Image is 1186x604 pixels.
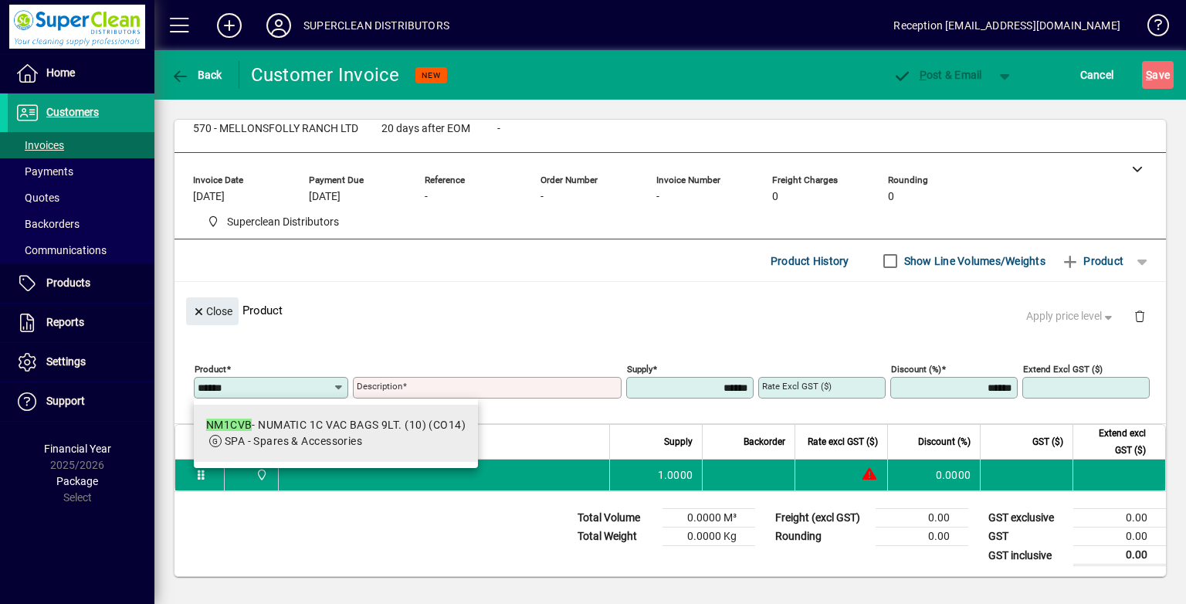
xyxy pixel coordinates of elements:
[893,13,1120,38] div: Reception [EMAIL_ADDRESS][DOMAIN_NAME]
[309,191,341,203] span: [DATE]
[662,528,755,546] td: 0.0000 Kg
[768,528,876,546] td: Rounding
[981,528,1073,546] td: GST
[876,509,968,528] td: 0.00
[981,509,1073,528] td: GST exclusive
[772,191,778,203] span: 0
[15,165,73,178] span: Payments
[8,382,154,421] a: Support
[195,364,226,375] mat-label: Product
[182,304,242,317] app-page-header-button: Close
[762,381,832,392] mat-label: Rate excl GST ($)
[1146,63,1170,87] span: ave
[8,185,154,211] a: Quotes
[154,61,239,89] app-page-header-button: Back
[570,528,662,546] td: Total Weight
[206,417,466,433] div: - NUMATIC 1C VAC BAGS 9LT. (10) (CO14)
[1023,364,1103,375] mat-label: Extend excl GST ($)
[192,299,232,324] span: Close
[876,528,968,546] td: 0.00
[205,12,254,39] button: Add
[1121,309,1158,323] app-page-header-button: Delete
[1026,308,1116,324] span: Apply price level
[46,355,86,368] span: Settings
[8,237,154,263] a: Communications
[46,395,85,407] span: Support
[893,69,982,81] span: ost & Email
[254,12,303,39] button: Profile
[201,212,345,232] span: Superclean Distributors
[920,69,927,81] span: P
[764,247,856,275] button: Product History
[497,123,500,135] span: -
[8,211,154,237] a: Backorders
[425,191,428,203] span: -
[1032,433,1063,450] span: GST ($)
[8,264,154,303] a: Products
[422,70,441,80] span: NEW
[252,467,269,484] span: Superclean Distributors
[8,304,154,342] a: Reports
[570,509,662,528] td: Total Volume
[15,244,107,256] span: Communications
[46,66,75,79] span: Home
[303,13,449,38] div: SUPERCLEAN DISTRIBUTORS
[885,61,990,89] button: Post & Email
[888,191,894,203] span: 0
[44,443,111,455] span: Financial Year
[46,106,99,118] span: Customers
[662,509,755,528] td: 0.0000 M³
[744,433,785,450] span: Backorder
[15,192,59,204] span: Quotes
[664,433,693,450] span: Supply
[891,364,941,375] mat-label: Discount (%)
[56,475,98,487] span: Package
[171,69,222,81] span: Back
[918,433,971,450] span: Discount (%)
[1146,69,1152,81] span: S
[15,139,64,151] span: Invoices
[381,123,470,135] span: 20 days after EOM
[8,54,154,93] a: Home
[193,191,225,203] span: [DATE]
[658,467,693,483] span: 1.0000
[808,433,878,450] span: Rate excl GST ($)
[1121,297,1158,334] button: Delete
[193,123,358,135] span: 570 - MELLONSFOLLY RANCH LTD
[194,405,478,462] mat-option: NM1CVB - NUMATIC 1C VAC BAGS 9LT. (10) (CO14)
[1083,425,1146,459] span: Extend excl GST ($)
[901,253,1045,269] label: Show Line Volumes/Weights
[1142,61,1174,89] button: Save
[1080,63,1114,87] span: Cancel
[540,191,544,203] span: -
[768,509,876,528] td: Freight (excl GST)
[1136,3,1167,53] a: Knowledge Base
[175,282,1166,338] div: Product
[627,364,652,375] mat-label: Supply
[1073,528,1166,546] td: 0.00
[771,249,849,273] span: Product History
[225,435,362,447] span: SPA - Spares & Accessories
[1073,546,1166,565] td: 0.00
[15,218,80,230] span: Backorders
[887,460,980,490] td: 0.0000
[656,191,659,203] span: -
[8,343,154,382] a: Settings
[8,132,154,158] a: Invoices
[981,546,1073,565] td: GST inclusive
[227,214,339,230] span: Superclean Distributors
[46,277,90,289] span: Products
[46,316,84,328] span: Reports
[251,63,400,87] div: Customer Invoice
[1020,303,1122,331] button: Apply price level
[167,61,226,89] button: Back
[206,419,252,431] em: NM1CVB
[1076,61,1118,89] button: Cancel
[186,297,239,325] button: Close
[357,381,402,392] mat-label: Description
[1073,509,1166,528] td: 0.00
[8,158,154,185] a: Payments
